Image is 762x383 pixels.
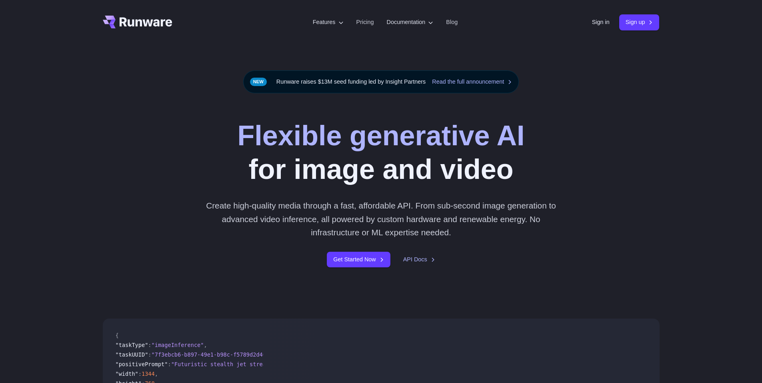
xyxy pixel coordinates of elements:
label: Features [313,18,344,27]
a: Sign in [592,18,610,27]
a: Sign up [619,14,660,30]
label: Documentation [387,18,434,27]
a: Blog [446,18,458,27]
a: Go to / [103,16,172,28]
span: : [168,361,171,367]
span: "taskUUID" [116,351,148,358]
h1: for image and video [237,119,524,186]
span: , [155,371,158,377]
span: "width" [116,371,138,377]
span: , [204,342,207,348]
span: : [138,371,142,377]
a: Pricing [356,18,374,27]
span: { [116,332,119,339]
a: Read the full announcement [432,77,512,86]
a: Get Started Now [327,252,390,267]
span: 1344 [142,371,155,377]
span: "7f3ebcb6-b897-49e1-b98c-f5789d2d40d7" [152,351,276,358]
div: Runware raises $13M seed funding led by Insight Partners [243,70,519,93]
p: Create high-quality media through a fast, affordable API. From sub-second image generation to adv... [203,199,559,239]
span: "Futuristic stealth jet streaking through a neon-lit cityscape with glowing purple exhaust" [171,361,469,367]
span: "imageInference" [152,342,204,348]
strong: Flexible generative AI [237,120,524,151]
span: "taskType" [116,342,148,348]
span: : [148,351,151,358]
span: "positivePrompt" [116,361,168,367]
a: API Docs [403,255,435,264]
span: : [148,342,151,348]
